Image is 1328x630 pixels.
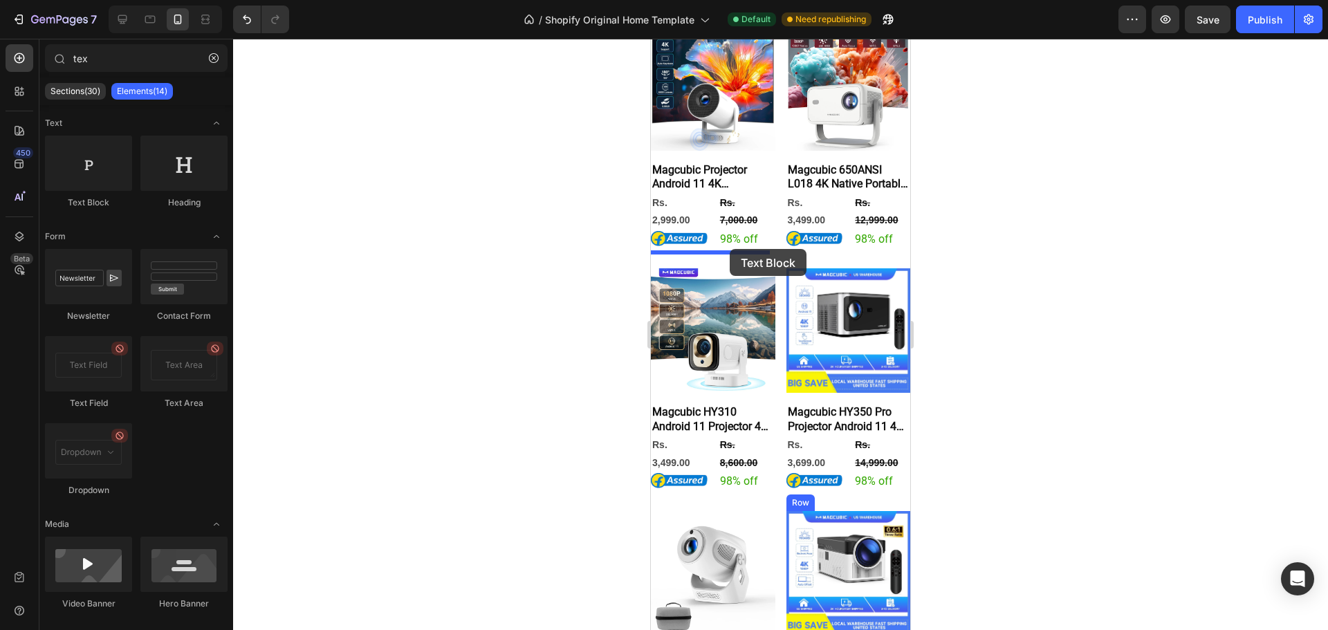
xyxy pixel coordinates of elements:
[1281,562,1314,595] div: Open Intercom Messenger
[795,13,866,26] span: Need republishing
[140,397,228,409] div: Text Area
[205,112,228,134] span: Toggle open
[45,44,228,72] input: Search Sections & Elements
[741,13,771,26] span: Default
[10,253,33,264] div: Beta
[13,147,33,158] div: 450
[539,12,542,27] span: /
[140,597,228,610] div: Hero Banner
[45,310,132,322] div: Newsletter
[205,513,228,535] span: Toggle open
[45,117,62,129] span: Text
[651,39,910,630] iframe: Design area
[91,11,97,28] p: 7
[1236,6,1294,33] button: Publish
[233,6,289,33] div: Undo/Redo
[1197,14,1219,26] span: Save
[1248,12,1282,27] div: Publish
[45,597,132,610] div: Video Banner
[1185,6,1230,33] button: Save
[50,86,100,97] p: Sections(30)
[6,6,103,33] button: 7
[45,484,132,497] div: Dropdown
[45,397,132,409] div: Text Field
[45,230,66,243] span: Form
[117,86,167,97] p: Elements(14)
[45,518,69,530] span: Media
[545,12,694,27] span: Shopify Original Home Template
[140,310,228,322] div: Contact Form
[45,196,132,209] div: Text Block
[205,225,228,248] span: Toggle open
[140,196,228,209] div: Heading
